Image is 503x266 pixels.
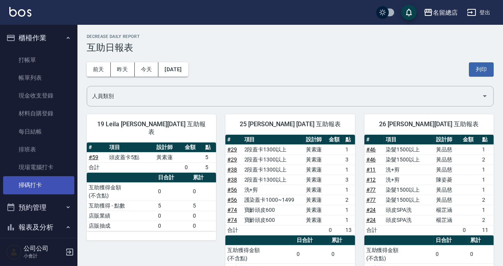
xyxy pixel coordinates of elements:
button: 列印 [469,62,494,77]
td: 寶齡頭皮600 [242,215,304,225]
td: 黃素蓮 [304,154,327,165]
td: 染髮1500以上 [384,154,434,165]
td: 頭皮SPA洗 [384,215,434,225]
a: #56 [227,197,237,203]
td: 0 [156,221,191,231]
td: 1 [480,205,494,215]
a: #74 [227,217,237,223]
img: Logo [9,7,31,17]
td: 黃素蓮 [304,144,327,154]
td: 3 [343,175,355,185]
td: 黃品慈 [434,154,461,165]
td: 1 [480,185,494,195]
a: 每日結帳 [3,123,74,141]
td: 染髮1500以上 [384,144,434,154]
a: 材料自購登錄 [3,105,74,122]
td: 黃品慈 [434,195,461,205]
td: 互助獲得金額 (不含點) [364,245,434,263]
table: a dense table [364,135,494,235]
td: 2 [480,215,494,225]
td: 0 [183,162,203,172]
a: 排班表 [3,141,74,158]
td: 黃素蓮 [155,152,182,162]
a: 現金收支登錄 [3,87,74,105]
td: 黃品慈 [434,165,461,175]
td: 染髮1500以上 [384,195,434,205]
a: #77 [366,187,376,193]
h3: 互助日報表 [87,42,494,53]
td: 頭皮SPA洗 [384,205,434,215]
p: 小會計 [24,252,63,259]
td: 頭皮蓋卡5點 [107,152,155,162]
th: # [225,135,242,145]
button: save [401,5,417,20]
a: #46 [366,146,376,153]
td: 洗+剪 [384,175,434,185]
a: #11 [366,166,376,173]
td: 1 [343,165,355,175]
td: 合計 [225,225,242,235]
a: #56 [227,187,237,193]
th: # [87,142,107,153]
td: 2段蓋卡1300以上 [242,165,304,175]
td: 1 [343,215,355,225]
td: 黃品慈 [434,144,461,154]
th: 日合計 [434,235,469,245]
td: 0 [330,245,355,263]
td: 5 [203,162,216,172]
td: 11 [480,225,494,235]
th: 日合計 [295,235,330,245]
td: 護染蓋卡1000~1499 [242,195,304,205]
td: 黃素蓮 [304,195,327,205]
span: 25 [PERSON_NAME] [DATE] 互助報表 [235,120,345,128]
div: 名留總店 [433,8,458,17]
a: #38 [227,166,237,173]
th: # [364,135,384,145]
td: 1 [343,144,355,154]
td: 5 [156,201,191,211]
th: 金額 [183,142,203,153]
th: 設計師 [434,135,461,145]
th: 項目 [384,135,434,145]
a: #38 [227,177,237,183]
td: 5 [191,201,216,211]
th: 累計 [191,173,216,183]
td: 店販抽成 [87,221,156,231]
td: 黃品慈 [434,185,461,195]
th: 設計師 [304,135,327,145]
a: 帳單列表 [3,69,74,87]
button: 今天 [135,62,159,77]
td: 2段蓋卡1300以上 [242,154,304,165]
td: 2段蓋卡1300以上 [242,144,304,154]
td: 寶齡頭皮600 [242,205,304,215]
th: 點 [343,135,355,145]
button: 昨天 [111,62,135,77]
td: 0 [434,245,469,263]
td: 0 [156,182,191,201]
a: #59 [89,154,98,160]
td: 13 [343,225,355,235]
td: 黃素蓮 [304,185,327,195]
td: 楊芷涵 [434,205,461,215]
a: #12 [366,177,376,183]
td: 黃素蓮 [304,165,327,175]
td: 洗+剪 [384,165,434,175]
th: 金額 [461,135,480,145]
span: 19 Leila [PERSON_NAME][DATE] 互助報表 [96,120,207,136]
th: 累計 [468,235,494,245]
button: 名留總店 [421,5,461,21]
a: #29 [227,156,237,163]
a: #24 [366,207,376,213]
td: 0 [468,245,494,263]
th: 日合計 [156,173,191,183]
td: 0 [461,225,480,235]
td: 黃素蓮 [304,205,327,215]
a: 打帳單 [3,51,74,69]
a: #77 [366,197,376,203]
table: a dense table [225,135,355,235]
td: 黃素蓮 [304,175,327,185]
td: 0 [156,211,191,221]
button: 預約管理 [3,197,74,218]
button: 前天 [87,62,111,77]
button: 登出 [464,5,494,20]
